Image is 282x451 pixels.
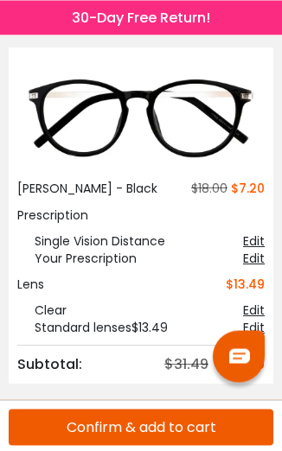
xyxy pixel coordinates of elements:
button: Confirm & add to cart [9,409,273,445]
div: Single Vision Distance [17,232,165,249]
div: Clear [17,301,67,318]
div: Lens [17,275,44,292]
div: Subtotal: [17,353,91,374]
div: Prescription [17,206,265,223]
div: Edit [243,301,265,318]
div: Standard lenses $13.49 [17,318,168,335]
img: Black Callie - Combination Eyeglasses [17,55,265,179]
div: Your Prescription [17,249,137,266]
span: $7.20 [231,179,265,196]
div: [PERSON_NAME] - Black [17,179,157,197]
div: Edit [243,249,265,266]
div: $31.49 [164,353,217,374]
div: Edit [243,232,265,249]
span: $18.00 [184,179,228,196]
div: Edit [243,318,265,335]
div: $13.49 [226,275,265,292]
img: chat [229,348,250,363]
